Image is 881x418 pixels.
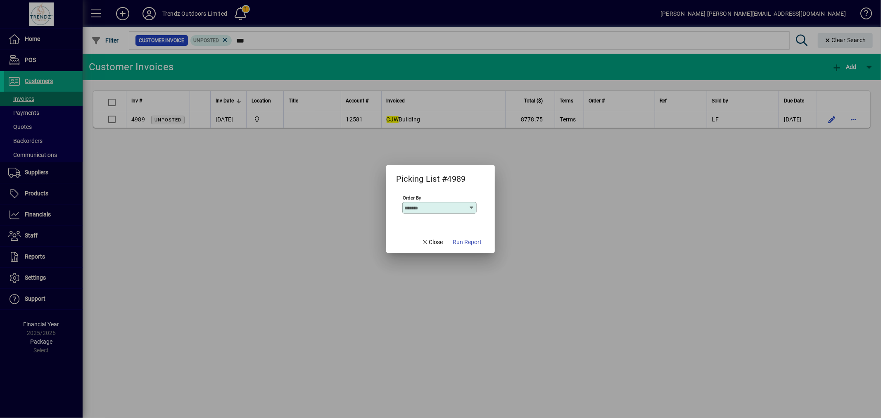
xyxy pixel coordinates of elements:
[403,195,421,201] mat-label: Order By
[449,235,485,249] button: Run Report
[418,235,446,249] button: Close
[453,238,482,247] span: Run Report
[422,238,443,247] span: Close
[386,165,476,185] h2: Picking List #4989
